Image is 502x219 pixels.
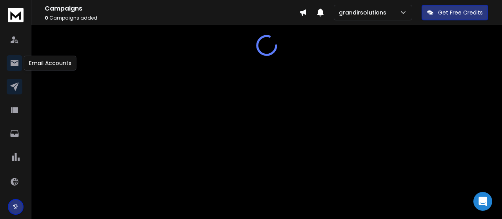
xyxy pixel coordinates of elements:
p: Get Free Credits [438,9,483,16]
p: grandirsolutions [339,9,389,16]
img: logo [8,8,24,22]
button: Get Free Credits [422,5,488,20]
div: Email Accounts [24,56,76,71]
span: 0 [45,14,48,21]
div: Open Intercom Messenger [473,192,492,211]
h1: Campaigns [45,4,299,13]
p: Campaigns added [45,15,299,21]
